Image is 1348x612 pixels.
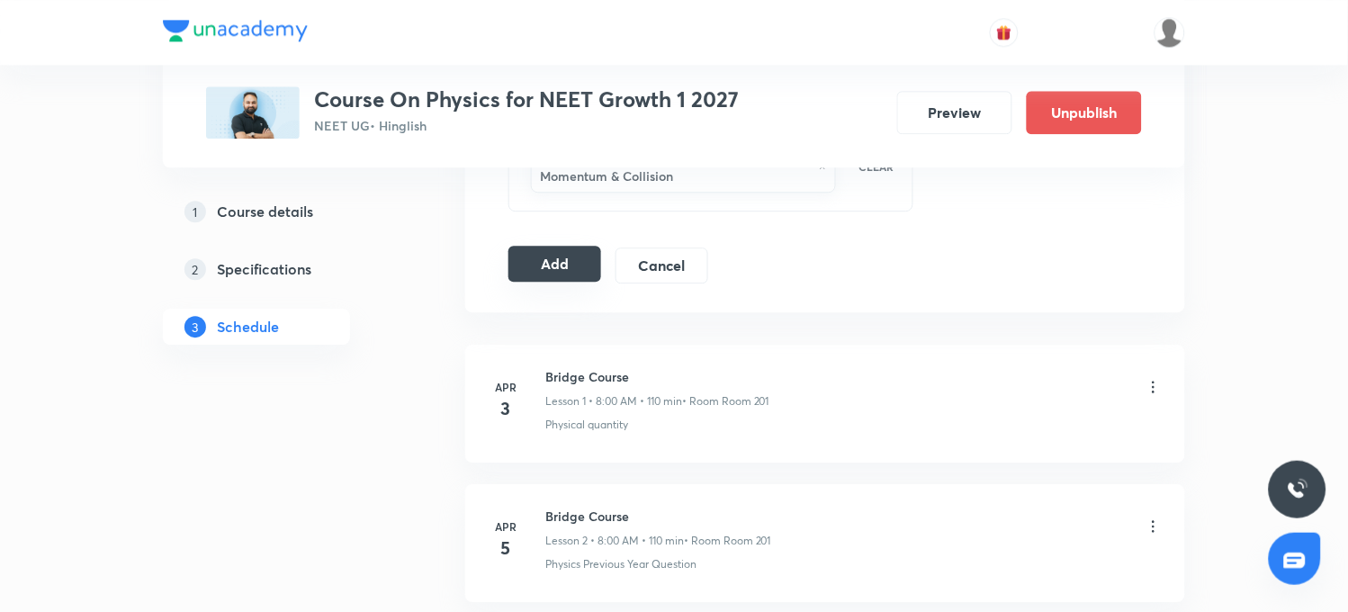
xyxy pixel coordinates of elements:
[184,258,206,280] p: 2
[990,18,1019,47] button: avatar
[217,201,313,222] h5: Course details
[1155,17,1185,48] img: Vinita Malik
[545,556,696,572] p: Physics Previous Year Question
[545,533,684,549] p: Lesson 2 • 8:00 AM • 110 min
[616,247,708,283] button: Cancel
[488,535,524,562] h4: 5
[163,193,408,229] a: 1Course details
[206,86,300,139] img: 0BFA2439-F9CF-47DC-927A-6C816A32751F_plus.png
[996,24,1012,40] img: avatar
[508,246,601,282] button: Add
[488,395,524,422] h4: 3
[184,201,206,222] p: 1
[314,86,739,112] h3: Course On Physics for NEET Growth 1 2027
[545,417,628,433] p: Physical quantity
[684,533,771,549] p: • Room Room 201
[682,393,769,409] p: • Room Room 201
[545,393,682,409] p: Lesson 1 • 8:00 AM • 110 min
[217,258,311,280] h5: Specifications
[1027,91,1142,134] button: Unpublish
[488,379,524,395] h6: Apr
[314,116,739,135] p: NEET UG • Hinglish
[545,367,769,386] h6: Bridge Course
[545,507,771,526] h6: Bridge Course
[184,316,206,337] p: 3
[217,316,279,337] h5: Schedule
[163,251,408,287] a: 2Specifications
[488,518,524,535] h6: Apr
[163,20,308,46] a: Company Logo
[897,91,1012,134] button: Preview
[1287,479,1308,500] img: ttu
[163,20,308,41] img: Company Logo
